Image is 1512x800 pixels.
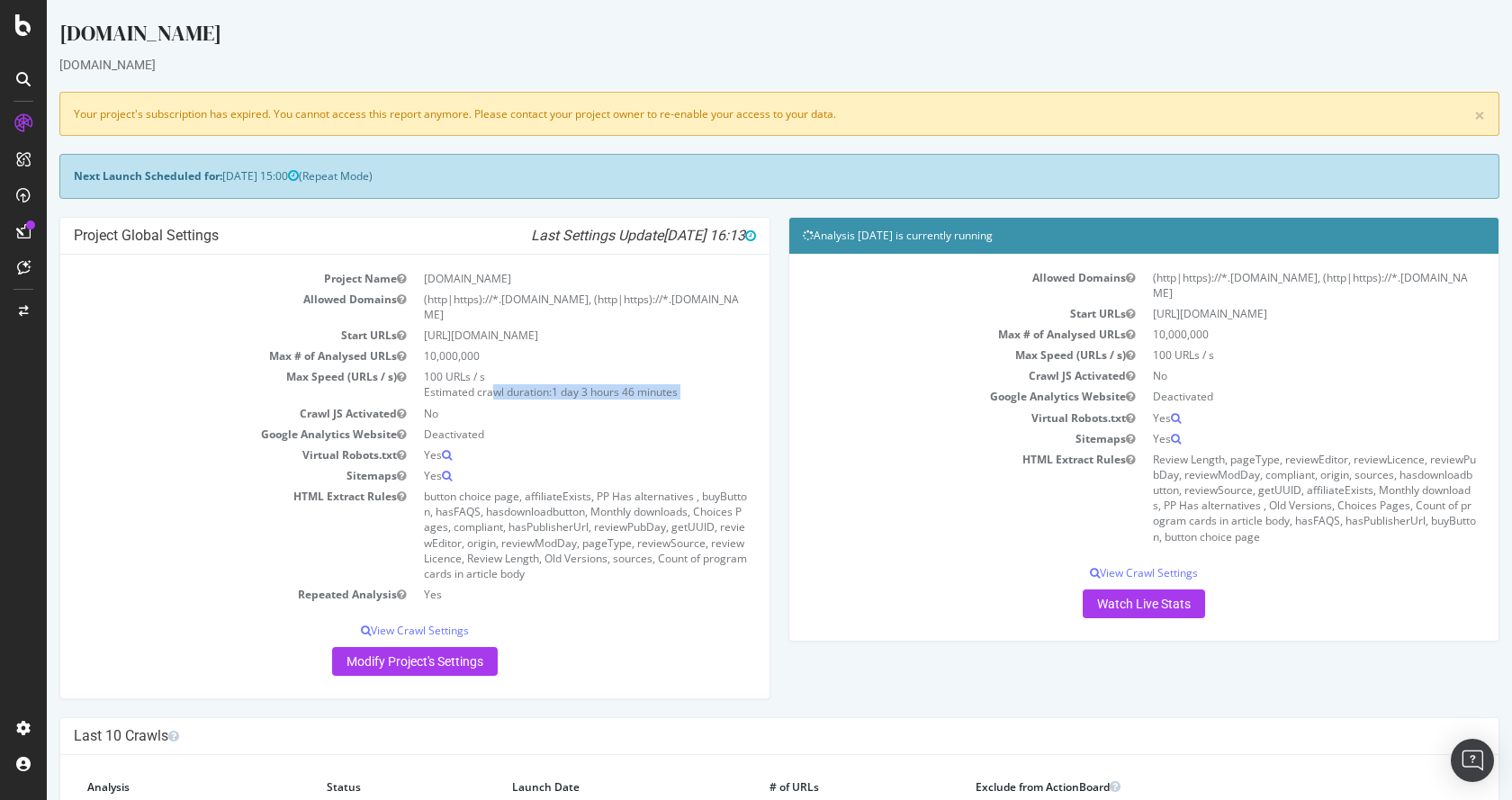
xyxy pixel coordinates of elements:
[1097,386,1438,407] td: Deactivated
[756,267,1097,303] td: Allowed Domains
[1097,428,1438,449] td: Yes
[756,449,1097,547] td: HTML Extract Rules
[368,403,709,424] td: No
[1036,589,1158,618] a: Watch Live Stats
[505,384,631,400] span: 1 day 3 hours 46 minutes
[756,303,1097,324] td: Start URLs
[368,465,709,486] td: Yes
[1097,449,1438,547] td: Review Length, pageType, reviewEditor, reviewLicence, reviewPubDay, reviewModDay, compliant, orig...
[27,403,368,424] td: Crawl JS Activated
[368,346,709,366] td: 10,000,000
[368,424,709,445] td: Deactivated
[368,486,709,584] td: button choice page, affiliateExists, PP Has alternatives , buyButton, hasFAQS, hasdownloadbutton,...
[1451,739,1494,782] div: Open Intercom Messenger
[1097,365,1438,386] td: No
[368,325,709,346] td: [URL][DOMAIN_NAME]
[756,345,1097,365] td: Max Speed (URLs / s)
[13,154,1453,198] div: (Repeat Mode)
[175,168,252,184] span: [DATE] 15:00
[13,56,1453,74] div: [DOMAIN_NAME]
[27,465,368,486] td: Sitemaps
[27,227,709,245] h4: Project Global Settings
[13,18,1453,56] div: [DOMAIN_NAME]
[13,92,1453,136] div: Your project's subscription has expired. You cannot access this report anymore. Please contact yo...
[1097,267,1438,303] td: (http|https)://*.[DOMAIN_NAME], (http|https)://*.[DOMAIN_NAME]
[27,727,1438,745] h4: Last 10 Crawls
[27,289,368,325] td: Allowed Domains
[368,289,709,325] td: (http|https)://*.[DOMAIN_NAME], (http|https)://*.[DOMAIN_NAME]
[1097,345,1438,365] td: 100 URLs / s
[756,386,1097,407] td: Google Analytics Website
[368,366,709,402] td: 100 URLs / s Estimated crawl duration:
[484,227,709,245] i: Last Settings Update
[368,584,709,605] td: Yes
[368,268,709,289] td: [DOMAIN_NAME]
[756,324,1097,345] td: Max # of Analysed URLs
[285,647,451,676] a: Modify Project's Settings
[1427,106,1438,125] a: ×
[27,445,368,465] td: Virtual Robots.txt
[368,445,709,465] td: Yes
[756,227,1438,245] h4: Analysis [DATE] is currently running
[756,565,1438,580] p: View Crawl Settings
[1097,303,1438,324] td: [URL][DOMAIN_NAME]
[1097,324,1438,345] td: 10,000,000
[27,325,368,346] td: Start URLs
[756,365,1097,386] td: Crawl JS Activated
[27,623,709,638] p: View Crawl Settings
[27,268,368,289] td: Project Name
[756,408,1097,428] td: Virtual Robots.txt
[27,486,368,584] td: HTML Extract Rules
[27,584,368,605] td: Repeated Analysis
[27,346,368,366] td: Max # of Analysed URLs
[1097,408,1438,428] td: Yes
[616,227,709,244] span: [DATE] 16:13
[756,428,1097,449] td: Sitemaps
[27,424,368,445] td: Google Analytics Website
[27,366,368,402] td: Max Speed (URLs / s)
[27,168,175,184] strong: Next Launch Scheduled for:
